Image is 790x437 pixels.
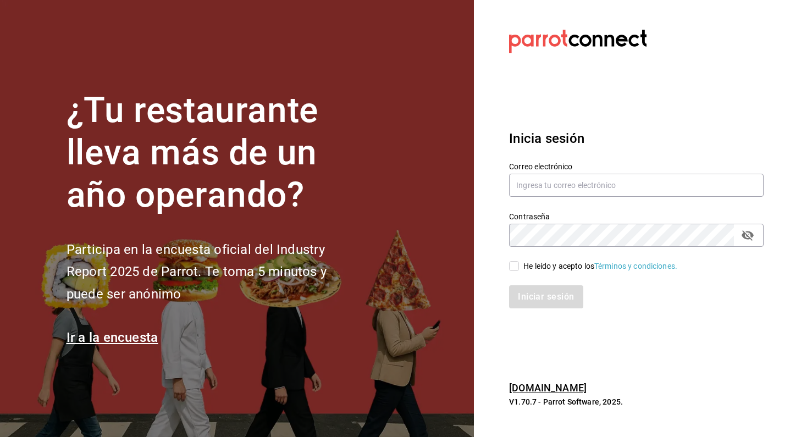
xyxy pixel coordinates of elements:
[509,163,764,170] label: Correo electrónico
[67,239,363,306] h2: Participa en la encuesta oficial del Industry Report 2025 de Parrot. Te toma 5 minutos y puede se...
[509,129,764,148] h3: Inicia sesión
[67,330,158,345] a: Ir a la encuesta
[594,262,677,270] a: Términos y condiciones.
[509,213,764,220] label: Contraseña
[509,396,764,407] p: V1.70.7 - Parrot Software, 2025.
[67,90,363,216] h1: ¿Tu restaurante lleva más de un año operando?
[509,382,587,394] a: [DOMAIN_NAME]
[738,226,757,245] button: passwordField
[523,261,677,272] div: He leído y acepto los
[509,174,764,197] input: Ingresa tu correo electrónico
